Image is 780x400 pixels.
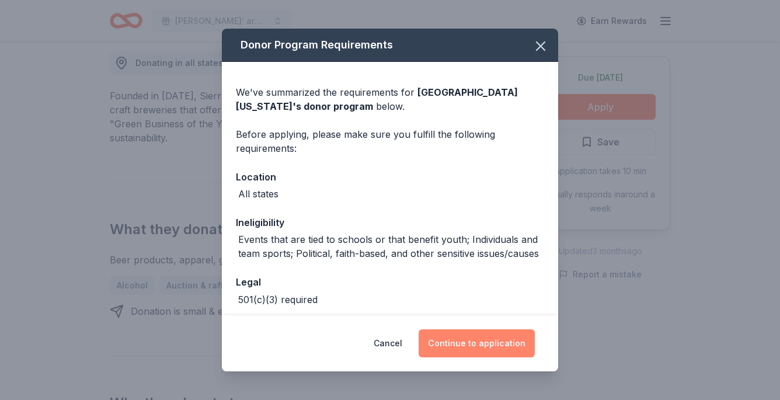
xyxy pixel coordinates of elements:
[374,329,402,357] button: Cancel
[236,85,544,113] div: We've summarized the requirements for below.
[238,187,278,201] div: All states
[236,169,544,185] div: Location
[419,329,535,357] button: Continue to application
[236,215,544,230] div: Ineligibility
[238,293,318,307] div: 501(c)(3) required
[236,127,544,155] div: Before applying, please make sure you fulfill the following requirements:
[238,232,544,260] div: Events that are tied to schools or that benefit youth; Individuals and team sports; Political, fa...
[236,274,544,290] div: Legal
[222,29,558,62] div: Donor Program Requirements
